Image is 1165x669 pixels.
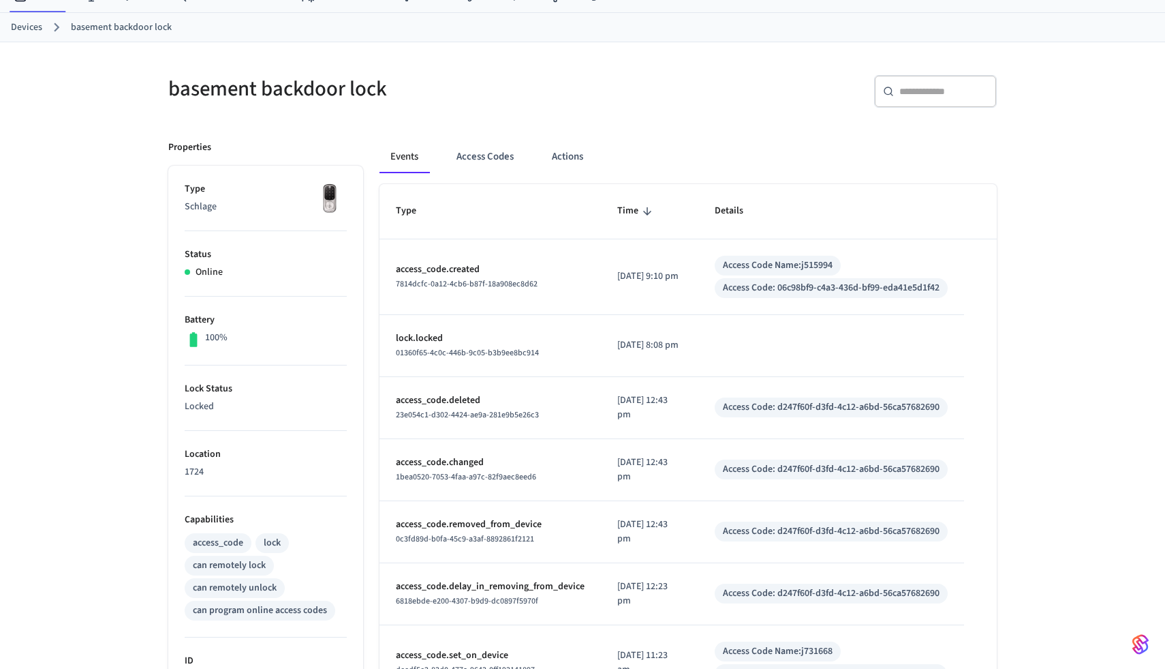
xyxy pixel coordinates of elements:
[617,456,682,484] p: [DATE] 12:43 pm
[617,200,656,222] span: Time
[205,331,228,345] p: 100%
[723,281,939,295] div: Access Code: 06c98bf9-c4a3-436d-bf99-eda41e5d1f42
[193,604,327,618] div: can program online access codes
[396,331,585,346] p: lock.locked
[396,347,539,359] span: 01360f65-4c0c-446b-9c05-b3b9ee8bc914
[617,518,682,546] p: [DATE] 12:43 pm
[11,20,42,35] a: Devices
[396,456,585,470] p: access_code.changed
[196,265,223,280] p: Online
[396,200,434,222] span: Type
[715,200,761,222] span: Details
[185,313,347,327] p: Battery
[185,447,347,462] p: Location
[185,513,347,527] p: Capabilities
[446,140,525,173] button: Access Codes
[264,536,281,550] div: lock
[723,258,833,273] div: Access Code Name: j515994
[379,140,429,173] button: Events
[193,581,277,595] div: can remotely unlock
[541,140,594,173] button: Actions
[1132,634,1149,655] img: SeamLogoGradient.69752ec5.svg
[396,393,585,408] p: access_code.deleted
[185,200,347,214] p: Schlage
[185,248,347,262] p: Status
[185,400,347,414] p: Locked
[396,263,585,277] p: access_code.created
[617,338,682,353] p: [DATE] 8:08 pm
[723,524,939,539] div: Access Code: d247f60f-d3fd-4c12-a6bd-56ca57682690
[723,462,939,477] div: Access Code: d247f60f-d3fd-4c12-a6bd-56ca57682690
[396,533,534,545] span: 0c3fd89d-b0fa-45c9-a3af-8892861f2121
[396,278,538,290] span: 7814dcfc-0a12-4cb6-b87f-18a908ec8d62
[617,269,682,284] p: [DATE] 9:10 pm
[193,559,266,573] div: can remotely lock
[396,595,538,607] span: 6818ebde-e200-4307-b9d9-dc0897f5970f
[723,586,939,601] div: Access Code: d247f60f-d3fd-4c12-a6bd-56ca57682690
[723,400,939,415] div: Access Code: d247f60f-d3fd-4c12-a6bd-56ca57682690
[396,649,585,663] p: access_code.set_on_device
[396,518,585,532] p: access_code.removed_from_device
[617,393,682,422] p: [DATE] 12:43 pm
[396,471,536,483] span: 1bea0520-7053-4faa-a97c-82f9aec8eed6
[185,465,347,479] p: 1724
[379,140,997,173] div: ant example
[168,140,211,155] p: Properties
[185,182,347,196] p: Type
[396,580,585,594] p: access_code.delay_in_removing_from_device
[617,580,682,608] p: [DATE] 12:23 pm
[313,182,347,216] img: Yale Assure Touchscreen Wifi Smart Lock, Satin Nickel, Front
[168,75,574,103] h5: basement backdoor lock
[193,536,243,550] div: access_code
[185,382,347,396] p: Lock Status
[71,20,172,35] a: basement backdoor lock
[185,654,347,668] p: ID
[396,409,539,421] span: 23e054c1-d302-4424-ae9a-281e9b5e26c3
[723,644,833,659] div: Access Code Name: j731668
